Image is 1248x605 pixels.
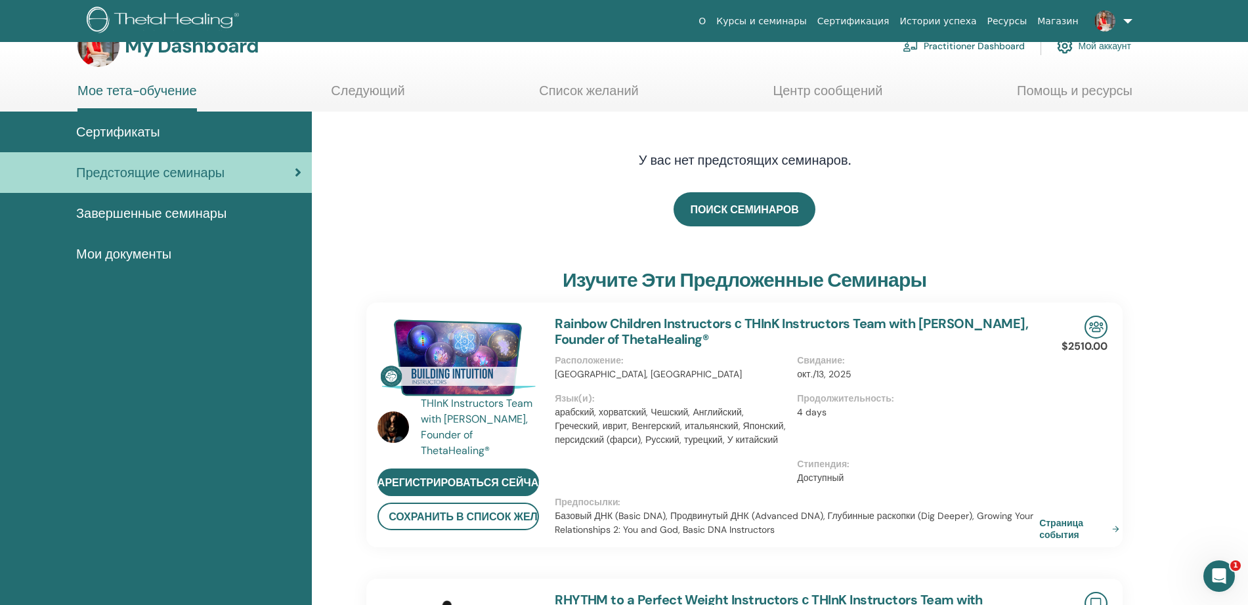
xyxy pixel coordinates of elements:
span: Сертификаты [76,122,160,142]
a: Мой аккаунт [1057,31,1131,60]
span: Завершенные семинары [76,203,226,223]
a: Истории успеха [895,9,982,33]
h4: У вас нет предстоящих семинаров. [538,152,951,168]
h3: My Dashboard [125,34,259,58]
p: Стипендия : [797,457,1031,471]
p: арабский, хорватский, Чешский, Английский, Греческий, иврит, Венгерский, итальянский, Японский, п... [555,406,789,447]
p: [GEOGRAPHIC_DATA], [GEOGRAPHIC_DATA] [555,367,789,381]
iframe: Intercom live chat [1203,560,1235,592]
a: Следующий [331,83,404,108]
a: Сертификация [812,9,895,33]
img: default.jpg [77,25,119,67]
p: $2510.00 [1062,339,1108,354]
a: Rainbow Children Instructors с THInK Instructors Team with [PERSON_NAME], Founder of ThetaHealing® [555,315,1028,348]
a: Список желаний [539,83,639,108]
p: Язык(и) : [555,392,789,406]
a: Центр сообщений [773,83,882,108]
span: Мои документы [76,244,171,264]
p: Базовый ДНК (Basic DNA), Продвинутый ДНК (Advanced DNA), Глубинные раскопки (Dig Deeper), Growing... [555,509,1039,537]
span: 1 [1230,560,1241,571]
p: Предпосылки : [555,495,1039,509]
a: THInK Instructors Team with [PERSON_NAME], Founder of ThetaHealing® [421,396,542,459]
h3: Изучите эти предложенные семинары [563,268,926,292]
a: зарегистрироваться сейчас [377,469,539,496]
img: logo.png [87,7,244,36]
p: окт./13, 2025 [797,367,1031,381]
a: Курсы и семинары [711,9,812,33]
p: 4 days [797,406,1031,419]
span: Предстоящие семинары [76,163,225,182]
a: ПОИСК СЕМИНАРОВ [674,192,815,226]
p: Расположение : [555,354,789,367]
p: Свидание : [797,354,1031,367]
img: default.jpg [1094,10,1115,31]
img: chalkboard-teacher.svg [903,40,918,52]
p: Доступный [797,471,1031,485]
img: default.jpg [377,411,409,443]
span: зарегистрироваться сейчас [371,476,546,490]
a: Мое тета-обучение [77,83,197,112]
a: О [693,9,711,33]
img: cog.svg [1057,35,1073,57]
a: Страница события [1039,517,1125,541]
p: Продолжительность : [797,392,1031,406]
a: Practitioner Dashboard [903,31,1025,60]
img: Rainbow Children Instructors [377,316,539,400]
a: Магазин [1032,9,1083,33]
button: Сохранить в список желаний [377,503,539,530]
a: Ресурсы [982,9,1033,33]
img: In-Person Seminar [1085,316,1108,339]
span: ПОИСК СЕМИНАРОВ [690,203,798,217]
a: Помощь и ресурсы [1017,83,1132,108]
